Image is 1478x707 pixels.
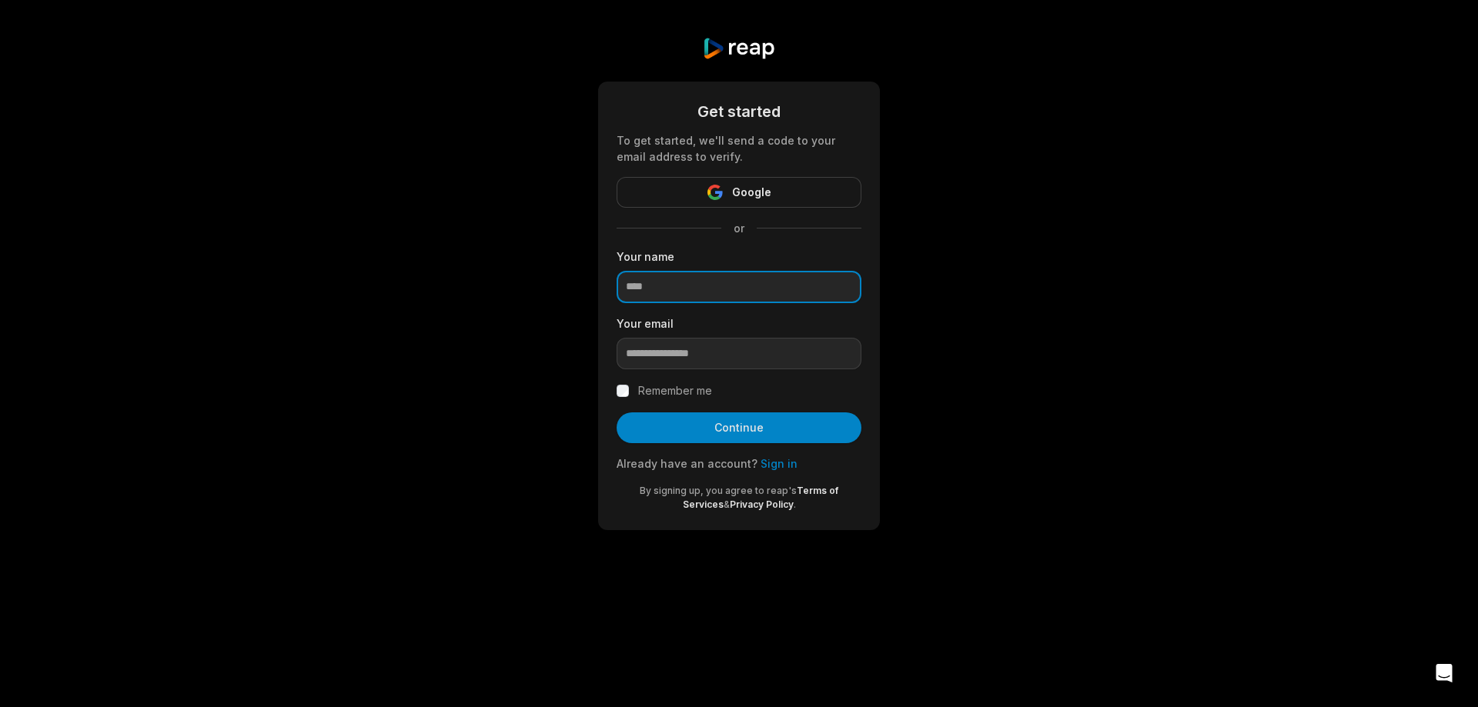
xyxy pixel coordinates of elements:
[617,177,861,208] button: Google
[794,499,796,510] span: .
[721,220,757,236] span: or
[640,485,797,496] span: By signing up, you agree to reap's
[617,248,861,265] label: Your name
[617,100,861,123] div: Get started
[1426,655,1463,692] div: Open Intercom Messenger
[638,382,712,400] label: Remember me
[761,457,798,470] a: Sign in
[724,499,730,510] span: &
[730,499,794,510] a: Privacy Policy
[702,37,775,60] img: reap
[617,457,757,470] span: Already have an account?
[617,315,861,332] label: Your email
[732,183,771,202] span: Google
[617,412,861,443] button: Continue
[617,132,861,165] div: To get started, we'll send a code to your email address to verify.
